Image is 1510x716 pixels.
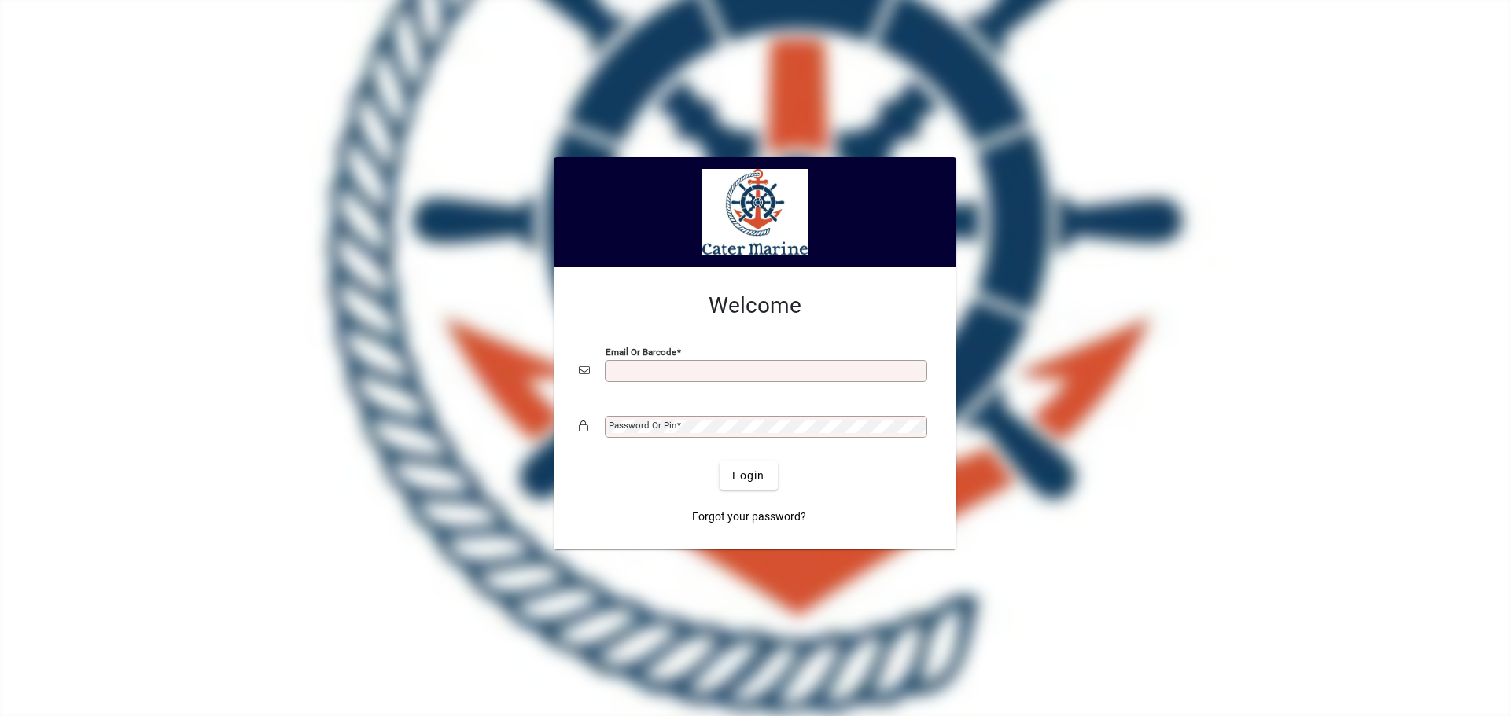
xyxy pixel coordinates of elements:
[686,502,812,531] a: Forgot your password?
[692,509,806,525] span: Forgot your password?
[720,461,777,490] button: Login
[579,292,931,319] h2: Welcome
[609,420,676,431] mat-label: Password or Pin
[606,347,676,358] mat-label: Email or Barcode
[732,468,764,484] span: Login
